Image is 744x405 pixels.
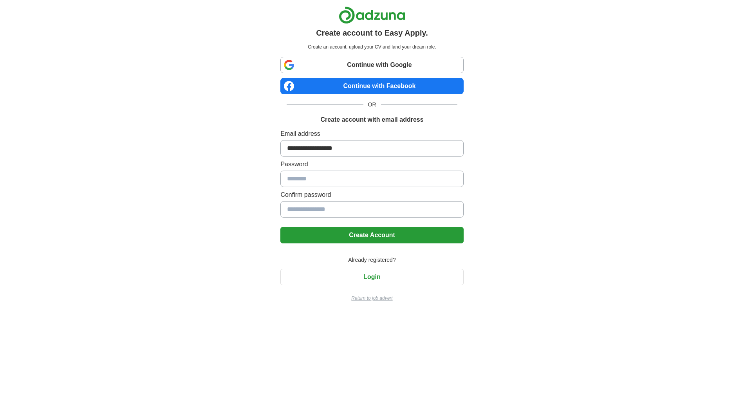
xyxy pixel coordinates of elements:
span: OR [363,101,381,109]
button: Create Account [280,227,463,243]
a: Login [280,274,463,280]
a: Continue with Facebook [280,78,463,94]
button: Login [280,269,463,285]
p: Create an account, upload your CV and land your dream role. [282,43,462,50]
label: Confirm password [280,190,463,200]
a: Return to job advert [280,295,463,302]
h1: Create account with email address [320,115,423,124]
h1: Create account to Easy Apply. [316,27,428,39]
a: Continue with Google [280,57,463,73]
label: Password [280,160,463,169]
span: Already registered? [343,256,400,264]
label: Email address [280,129,463,139]
img: Adzuna logo [339,6,405,24]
